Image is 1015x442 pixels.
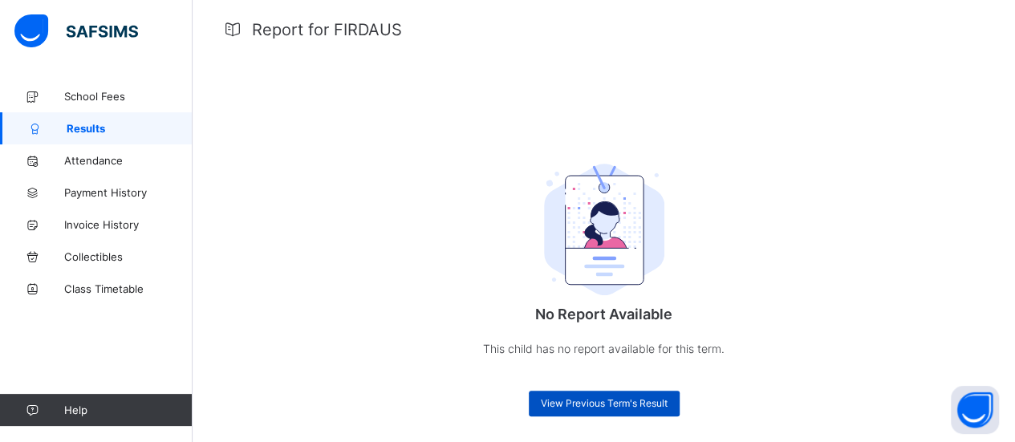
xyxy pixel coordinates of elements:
[64,282,193,295] span: Class Timetable
[67,122,193,135] span: Results
[544,164,664,295] img: student.207b5acb3037b72b59086e8b1a17b1d0.svg
[14,14,138,48] img: safsims
[64,186,193,199] span: Payment History
[951,386,999,434] button: Open asap
[64,90,193,103] span: School Fees
[64,154,193,167] span: Attendance
[64,218,193,231] span: Invoice History
[541,397,668,409] span: View Previous Term's Result
[64,403,192,416] span: Help
[252,20,402,39] span: Report for FIRDAUS
[64,250,193,263] span: Collectibles
[444,120,765,391] div: No Report Available
[444,339,765,359] p: This child has no report available for this term.
[444,306,765,322] p: No Report Available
